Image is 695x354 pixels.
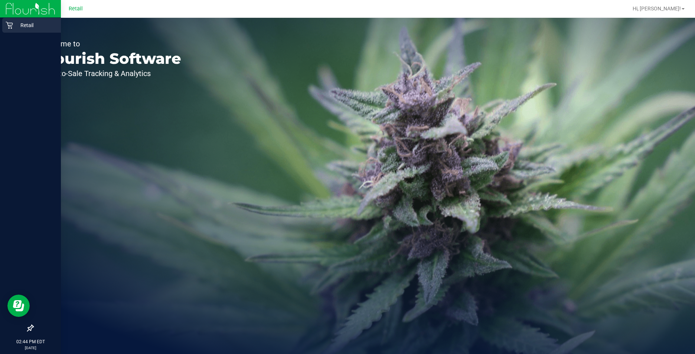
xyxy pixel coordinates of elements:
p: Retail [13,21,58,30]
span: Hi, [PERSON_NAME]! [633,6,681,12]
p: Welcome to [40,40,181,47]
inline-svg: Retail [6,22,13,29]
span: Retail [69,6,83,12]
p: Seed-to-Sale Tracking & Analytics [40,70,181,77]
p: [DATE] [3,345,58,351]
p: 02:44 PM EDT [3,338,58,345]
p: Flourish Software [40,51,181,66]
iframe: Resource center [7,295,30,317]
